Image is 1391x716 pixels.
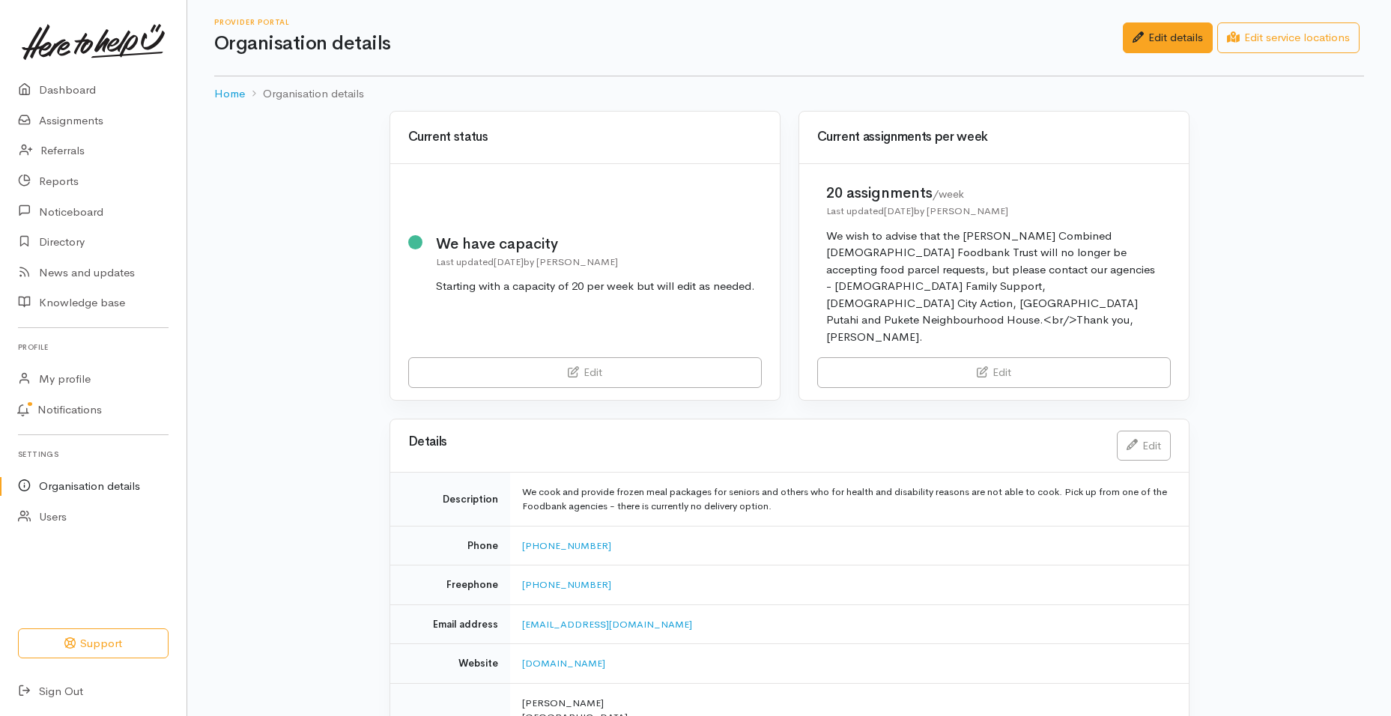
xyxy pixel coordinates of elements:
[826,182,1162,204] div: 20 assignments
[436,278,755,295] div: Starting with a capacity of 20 per week but will edit as needed.
[390,472,510,526] td: Description
[18,444,169,464] h6: Settings
[522,539,611,552] a: [PHONE_NUMBER]
[390,604,510,644] td: Email address
[884,204,914,217] time: [DATE]
[510,472,1189,526] td: We cook and provide frozen meal packages for seniors and others who for health and disability rea...
[522,578,611,591] a: [PHONE_NUMBER]
[214,85,245,103] a: Home
[494,255,524,268] time: [DATE]
[408,357,762,388] a: Edit
[390,565,510,605] td: Freephone
[390,526,510,565] td: Phone
[522,618,692,631] a: [EMAIL_ADDRESS][DOMAIN_NAME]
[214,76,1364,112] nav: breadcrumb
[826,204,1162,219] div: Last updated by [PERSON_NAME]
[214,33,1123,55] h1: Organisation details
[245,85,364,103] li: Organisation details
[436,233,755,255] div: We have capacity
[1117,431,1171,461] a: Edit
[522,657,605,670] a: [DOMAIN_NAME]
[214,18,1123,26] h6: Provider Portal
[826,228,1162,346] div: We wish to advise that the [PERSON_NAME] Combined [DEMOGRAPHIC_DATA] Foodbank Trust will no longe...
[1217,22,1360,53] a: Edit service locations
[817,357,1171,388] a: Edit
[408,435,1099,449] h3: Details
[408,130,762,145] h3: Current status
[933,187,964,201] span: /week
[18,628,169,659] button: Support
[1123,22,1213,53] a: Edit details
[390,644,510,684] td: Website
[436,255,755,270] div: Last updated by [PERSON_NAME]
[18,337,169,357] h6: Profile
[817,130,1171,145] h3: Current assignments per week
